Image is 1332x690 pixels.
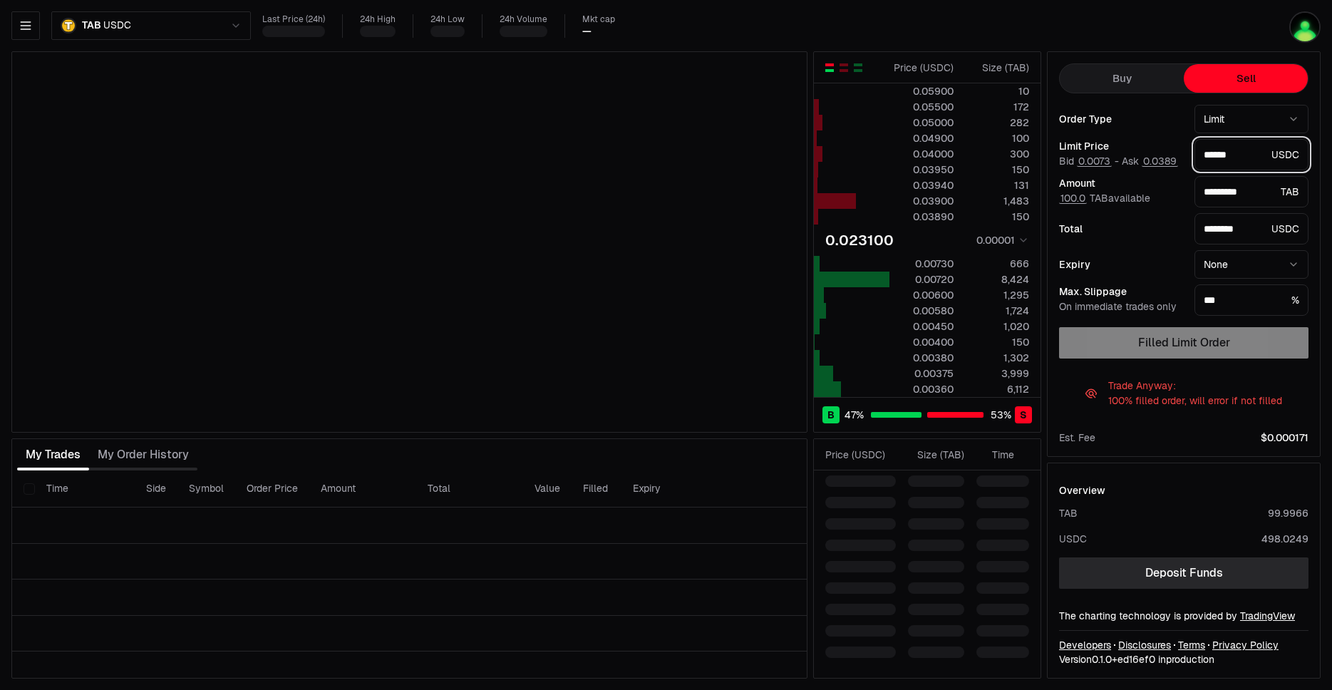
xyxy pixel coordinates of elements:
img: utf8 [1289,11,1321,43]
div: 300 [966,147,1029,161]
div: Order Type [1059,114,1183,124]
button: Select all [24,483,35,495]
div: The charting technology is provided by [1059,609,1308,623]
span: ed16ef08357c4fac6bcb8550235135a1bae36155 [1117,653,1155,666]
div: 172 [966,100,1029,114]
th: Order Price [235,470,309,508]
span: 47 % [845,408,864,422]
div: 10 [966,84,1029,98]
div: 1,724 [966,304,1029,318]
div: 0.05000 [890,115,954,130]
div: 150 [966,163,1029,177]
div: 100% filled order, will error if not filled [1108,393,1282,408]
span: USDC [103,19,130,32]
button: Show Sell Orders Only [838,62,850,73]
a: Deposit Funds [1059,557,1308,589]
button: Show Buy and Sell Orders [824,62,835,73]
div: 3,999 [966,366,1029,381]
div: 0.023100 [825,230,894,250]
div: 150 [966,335,1029,349]
div: 0.00730 [890,257,954,271]
th: Total [416,470,523,508]
div: Expiry [1059,259,1183,269]
div: 0.00400 [890,335,954,349]
span: TAB available [1059,192,1150,205]
div: 1,302 [966,351,1029,365]
div: 0.04900 [890,131,954,145]
th: Symbol [177,470,235,508]
div: 0.00450 [890,319,954,334]
div: 0.03900 [890,194,954,208]
div: 8,424 [966,272,1029,287]
iframe: Financial Chart [12,52,807,432]
th: Value [523,470,572,508]
span: B [827,408,835,422]
span: 53 % [991,408,1011,422]
img: TAB.png [61,18,76,34]
button: Show Buy Orders Only [852,62,864,73]
button: Limit [1194,105,1308,133]
div: 282 [966,115,1029,130]
div: Overview [1059,483,1105,498]
div: 1,020 [966,319,1029,334]
div: % [1194,284,1308,316]
div: 99.9966 [1268,506,1308,520]
span: $0.000171 [1261,431,1308,445]
div: 0.00380 [890,351,954,365]
button: 0.00001 [972,232,1029,249]
div: 0.00720 [890,272,954,287]
div: USDC [1194,213,1308,244]
div: 0.05900 [890,84,954,98]
div: USDC [1194,139,1308,170]
th: Expiry [621,470,718,508]
a: Privacy Policy [1212,638,1279,652]
div: Trade Anyway : [1108,379,1176,393]
div: Price ( USDC ) [890,61,954,75]
th: Amount [309,470,416,508]
div: USDC [1059,532,1087,546]
span: S [1020,408,1027,422]
button: Sell [1184,64,1308,93]
div: Size ( TAB ) [966,61,1029,75]
div: Last Price (24h) [262,14,325,25]
span: TAB [82,19,100,32]
a: Disclosures [1118,638,1171,652]
a: Terms [1178,638,1205,652]
button: 100.0 [1059,192,1087,204]
div: TAB [1059,506,1078,520]
div: Max. Slippage [1059,287,1183,297]
th: Side [135,470,177,508]
div: 498.0249 [1261,532,1308,546]
div: 0.05500 [890,100,954,114]
div: TAB [1194,176,1308,207]
div: 0.03950 [890,163,954,177]
div: Total [1059,224,1183,234]
div: Price ( USDC ) [825,448,896,462]
span: Bid - [1059,155,1119,168]
div: 24h Volume [500,14,547,25]
div: 1,295 [966,288,1029,302]
div: 0.00360 [890,382,954,396]
div: Mkt cap [582,14,615,25]
div: 100 [966,131,1029,145]
span: Ask [1122,155,1178,168]
th: Filled [572,470,621,508]
div: 0.00580 [890,304,954,318]
div: 1,483 [966,194,1029,208]
button: Trade Anyway:100% filled order, will error if not filled [1085,379,1282,408]
div: 24h High [360,14,396,25]
div: On immediate trades only [1059,301,1183,314]
div: 0.04000 [890,147,954,161]
button: My Trades [17,441,89,469]
div: Est. Fee [1059,431,1095,445]
button: My Order History [89,441,197,469]
button: None [1194,250,1308,279]
button: Buy [1060,64,1184,93]
th: Time [35,470,135,508]
div: Version 0.1.0 + in production [1059,652,1308,666]
div: 666 [966,257,1029,271]
a: TradingView [1240,609,1295,622]
div: 0.00375 [890,366,954,381]
div: 131 [966,178,1029,192]
div: 6,112 [966,382,1029,396]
